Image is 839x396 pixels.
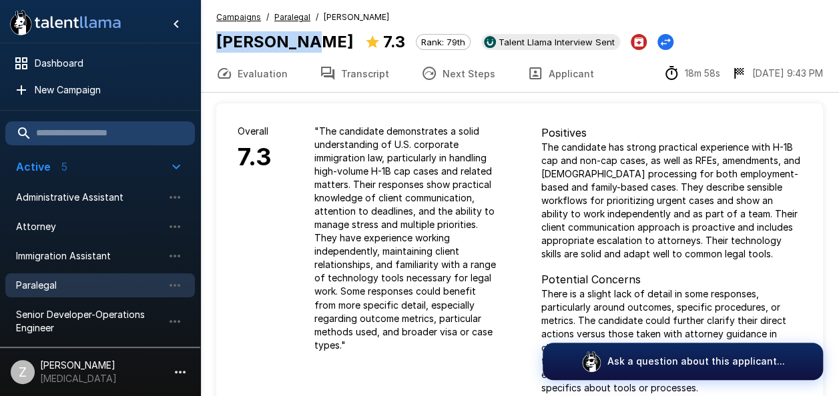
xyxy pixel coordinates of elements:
[752,67,823,80] p: [DATE] 9:43 PM
[543,343,823,380] button: Ask a question about this applicant...
[663,65,720,81] div: The time between starting and completing the interview
[324,11,389,24] span: [PERSON_NAME]
[405,55,511,92] button: Next Steps
[274,12,310,22] u: Paralegal
[216,12,261,22] u: Campaigns
[314,125,499,351] p: " The candidate demonstrates a solid understanding of U.S. corporate immigration law, particularl...
[316,11,318,24] span: /
[541,125,802,141] p: Positives
[541,141,802,261] p: The candidate has strong practical experience with H-1B cap and non-cap cases, as well as RFEs, a...
[685,67,720,80] p: 18m 58s
[541,271,802,287] p: Potential Concerns
[493,37,620,47] span: Talent Llama Interview Sent
[731,65,823,81] div: The date and time when the interview was completed
[581,351,602,372] img: logo_glasses@2x.png
[484,36,496,48] img: ukg_logo.jpeg
[511,55,610,92] button: Applicant
[238,125,272,138] p: Overall
[304,55,405,92] button: Transcript
[238,138,272,177] h6: 7.3
[383,32,405,51] b: 7.3
[657,34,673,50] button: Change Stage
[541,287,802,394] p: There is a slight lack of detail in some responses, particularly around outcomes, specific proced...
[266,11,269,24] span: /
[200,55,304,92] button: Evaluation
[416,37,470,47] span: Rank: 79th
[631,34,647,50] button: Archive Applicant
[481,34,620,50] div: View profile in UKG
[216,32,354,51] b: [PERSON_NAME]
[607,355,785,368] p: Ask a question about this applicant...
